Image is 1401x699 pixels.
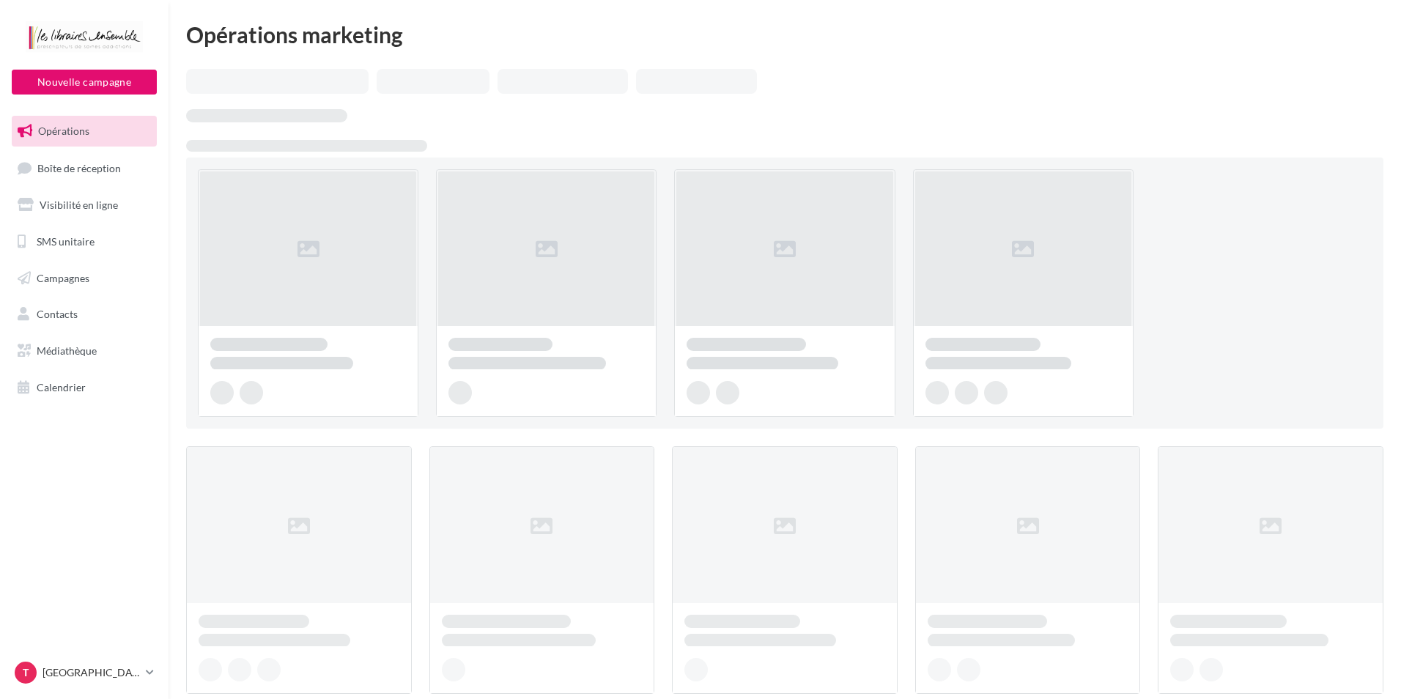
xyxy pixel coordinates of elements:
a: Campagnes [9,263,160,294]
a: Opérations [9,116,160,147]
span: SMS unitaire [37,235,95,248]
div: Opérations marketing [186,23,1383,45]
span: Campagnes [37,271,89,284]
a: Boîte de réception [9,152,160,184]
span: Médiathèque [37,344,97,357]
a: SMS unitaire [9,226,160,257]
a: Calendrier [9,372,160,403]
span: Visibilité en ligne [40,199,118,211]
span: Calendrier [37,381,86,393]
button: Nouvelle campagne [12,70,157,95]
p: [GEOGRAPHIC_DATA] [42,665,140,680]
span: Opérations [38,125,89,137]
span: T [23,665,29,680]
a: Visibilité en ligne [9,190,160,221]
a: Contacts [9,299,160,330]
a: Médiathèque [9,336,160,366]
a: T [GEOGRAPHIC_DATA] [12,659,157,687]
span: Boîte de réception [37,161,121,174]
span: Contacts [37,308,78,320]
